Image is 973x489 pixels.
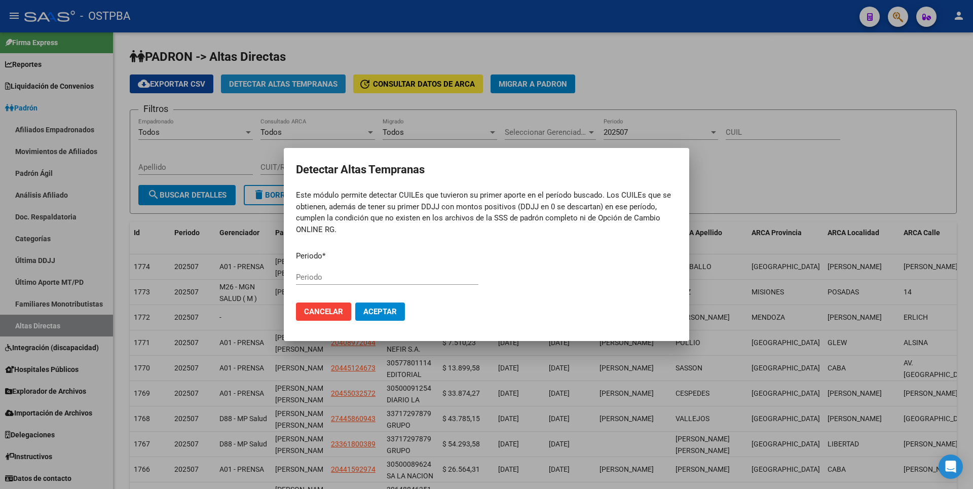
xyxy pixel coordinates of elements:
div: Open Intercom Messenger [939,455,963,479]
p: Este módulo permite detectar CUILEs que tuvieron su primer aporte en el período buscado. Los CUIL... [296,190,677,235]
button: Cancelar [296,303,351,321]
span: Cancelar [304,307,343,316]
button: Aceptar [355,303,405,321]
h2: Detectar Altas Tempranas [296,160,677,179]
span: Aceptar [363,307,397,316]
p: Periodo [296,250,478,262]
